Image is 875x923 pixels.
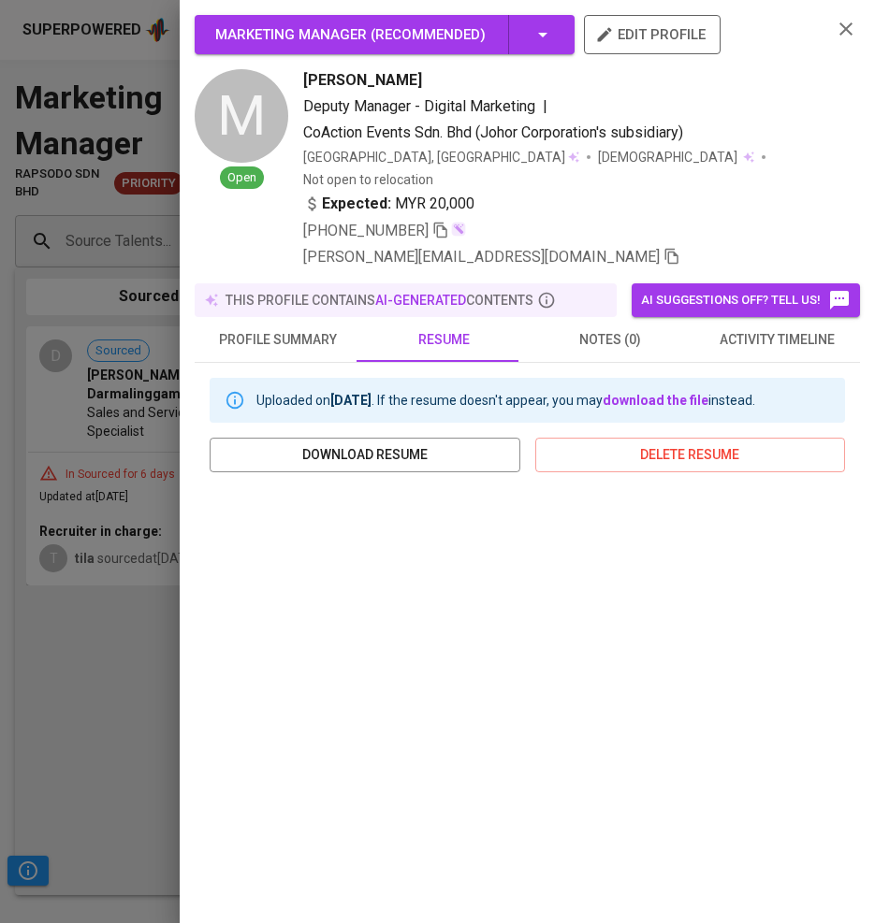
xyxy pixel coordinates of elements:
span: edit profile [599,22,706,47]
span: [DEMOGRAPHIC_DATA] [598,148,740,166]
span: activity timeline [705,328,849,352]
a: edit profile [584,26,721,41]
div: Uploaded on . If the resume doesn't appear, you may instead. [256,383,755,417]
div: [GEOGRAPHIC_DATA], [GEOGRAPHIC_DATA] [303,148,579,166]
a: download the file [603,393,708,408]
span: CoAction Events Sdn. Bhd (Johor Corporation's subsidiary) [303,123,683,141]
span: Marketing Manager ( Recommended ) [215,26,486,43]
button: AI suggestions off? Tell us! [632,283,860,317]
span: notes (0) [539,328,683,352]
span: resume [372,328,517,352]
div: M [195,69,288,163]
span: Deputy Manager - Digital Marketing [303,97,535,115]
button: delete resume [535,438,846,472]
span: download resume [225,443,505,467]
span: [PHONE_NUMBER] [303,222,429,239]
b: Expected: [322,193,391,215]
span: [PERSON_NAME][EMAIL_ADDRESS][DOMAIN_NAME] [303,248,660,266]
button: edit profile [584,15,721,54]
img: magic_wand.svg [451,222,466,237]
p: this profile contains contents [226,291,533,310]
span: AI-generated [375,293,466,308]
p: Not open to relocation [303,170,433,189]
span: | [543,95,547,118]
button: download resume [210,438,520,472]
span: AI suggestions off? Tell us! [641,289,851,311]
button: Marketing Manager (Recommended) [195,15,575,54]
span: profile summary [206,328,350,352]
span: Open [220,169,264,187]
b: [DATE] [330,393,372,408]
span: [PERSON_NAME] [303,69,422,92]
div: MYR 20,000 [303,193,474,215]
span: delete resume [550,443,831,467]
